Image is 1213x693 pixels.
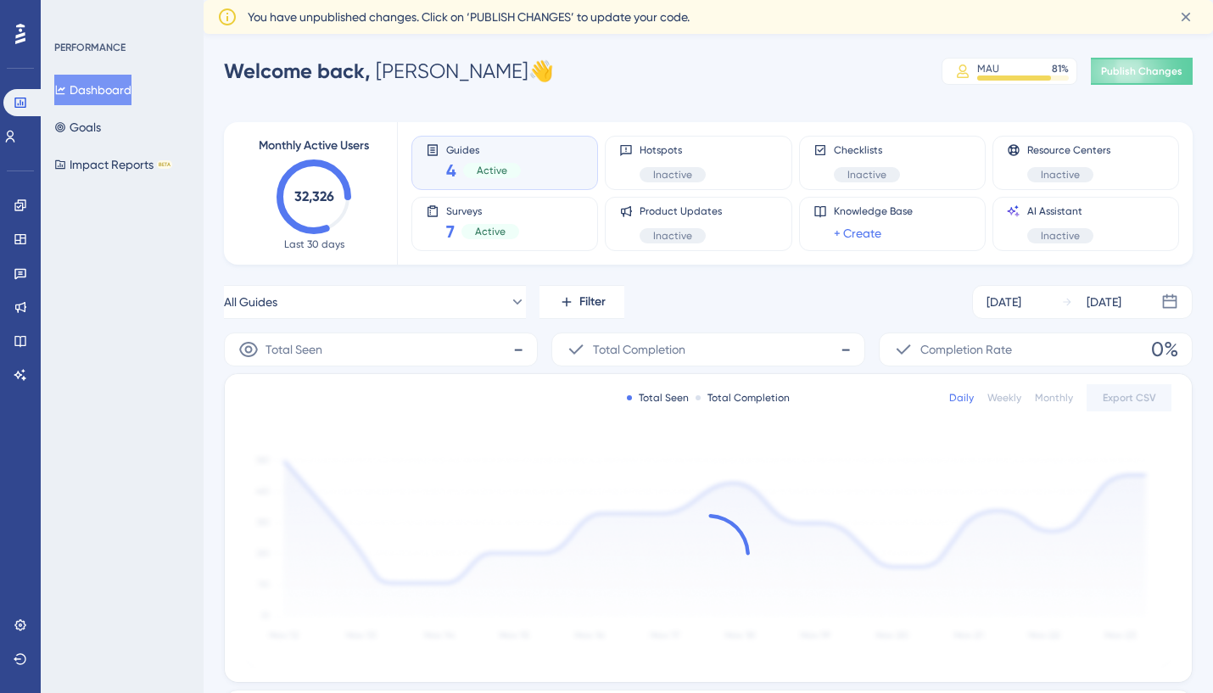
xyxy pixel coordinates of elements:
span: Inactive [653,168,692,182]
span: Total Completion [593,339,685,360]
div: 81 % [1052,62,1069,75]
span: All Guides [224,292,277,312]
button: Impact ReportsBETA [54,149,172,180]
span: Completion Rate [920,339,1012,360]
span: Checklists [834,143,900,157]
span: Filter [579,292,606,312]
div: Total Seen [627,391,689,405]
button: All Guides [224,285,526,319]
button: Publish Changes [1091,58,1193,85]
span: Export CSV [1103,391,1156,405]
div: PERFORMANCE [54,41,126,54]
span: Inactive [653,229,692,243]
span: 0% [1151,336,1178,363]
div: Daily [949,391,974,405]
span: 4 [446,159,456,182]
text: 32,326 [294,188,334,204]
span: Knowledge Base [834,204,913,218]
span: Publish Changes [1101,64,1182,78]
span: Product Updates [640,204,722,218]
span: Resource Centers [1027,143,1110,157]
div: [PERSON_NAME] 👋 [224,58,554,85]
div: Monthly [1035,391,1073,405]
span: Welcome back, [224,59,371,83]
div: BETA [157,160,172,169]
span: AI Assistant [1027,204,1093,218]
span: Surveys [446,204,519,216]
span: Total Seen [266,339,322,360]
span: Last 30 days [284,238,344,251]
span: Active [475,225,506,238]
span: Monthly Active Users [259,136,369,156]
span: - [841,336,851,363]
div: Total Completion [696,391,790,405]
span: 7 [446,220,455,243]
span: Inactive [847,168,886,182]
span: Hotspots [640,143,706,157]
button: Goals [54,112,101,143]
div: MAU [977,62,999,75]
span: - [513,336,523,363]
div: [DATE] [1087,292,1121,312]
span: Guides [446,143,521,155]
div: Weekly [987,391,1021,405]
button: Filter [539,285,624,319]
span: Inactive [1041,229,1080,243]
span: You have unpublished changes. Click on ‘PUBLISH CHANGES’ to update your code. [248,7,690,27]
button: Export CSV [1087,384,1171,411]
span: Inactive [1041,168,1080,182]
button: Dashboard [54,75,131,105]
a: + Create [834,223,881,243]
span: Active [477,164,507,177]
div: [DATE] [987,292,1021,312]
